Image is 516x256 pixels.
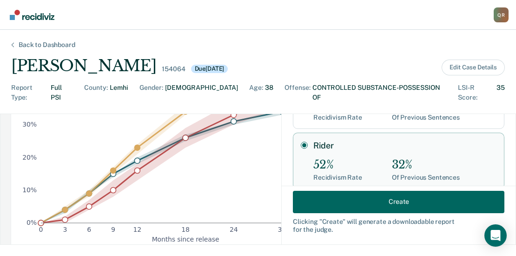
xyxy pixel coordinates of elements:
button: Profile dropdown button [494,7,509,22]
div: Due [DATE] [191,65,228,73]
div: Full PSI [51,83,73,102]
text: 9 [111,226,115,233]
text: 3 [63,226,67,233]
text: 0% [26,219,37,227]
div: Q R [494,7,509,22]
text: 6 [87,226,91,233]
div: 154064 [162,65,185,73]
g: x-axis label [152,236,219,243]
div: County : [84,83,108,102]
text: 30 [278,226,286,233]
text: 30% [22,121,37,128]
text: 24 [230,226,238,233]
div: Back to Dashboard [7,41,86,49]
div: Report Type : [11,83,49,102]
text: 18 [181,226,190,233]
div: Offense : [284,83,311,102]
div: [PERSON_NAME] [11,56,156,75]
div: Of Previous Sentences [392,174,460,182]
text: 10% [22,186,37,194]
text: 0 [39,226,43,233]
label: Rider [313,141,496,151]
div: 32% [392,158,460,172]
text: Months since release [152,236,219,243]
div: CONTROLLED SUBSTANCE-POSSESSION OF [312,83,447,102]
div: Clicking " Create " will generate a downloadable report for the judge. [293,217,504,233]
div: Of Previous Sentences [392,114,460,121]
button: Create [293,190,504,213]
div: Age : [249,83,263,102]
button: Edit Case Details [442,60,505,75]
div: 38 [265,83,273,102]
g: x-axis tick label [39,226,334,233]
img: Recidiviz [10,10,54,20]
div: 35 [496,83,505,102]
div: Recidivism Rate [313,114,362,121]
g: dot [38,50,333,226]
text: 20% [22,154,37,161]
div: Lemhi [110,83,128,102]
div: Recidivism Rate [313,174,362,182]
div: LSI-R Score : [458,83,495,102]
div: Open Intercom Messenger [484,224,507,247]
text: 12 [133,226,142,233]
div: Gender : [139,83,163,102]
g: y-axis tick label [22,55,37,227]
div: 52% [313,158,362,172]
div: [DEMOGRAPHIC_DATA] [165,83,238,102]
